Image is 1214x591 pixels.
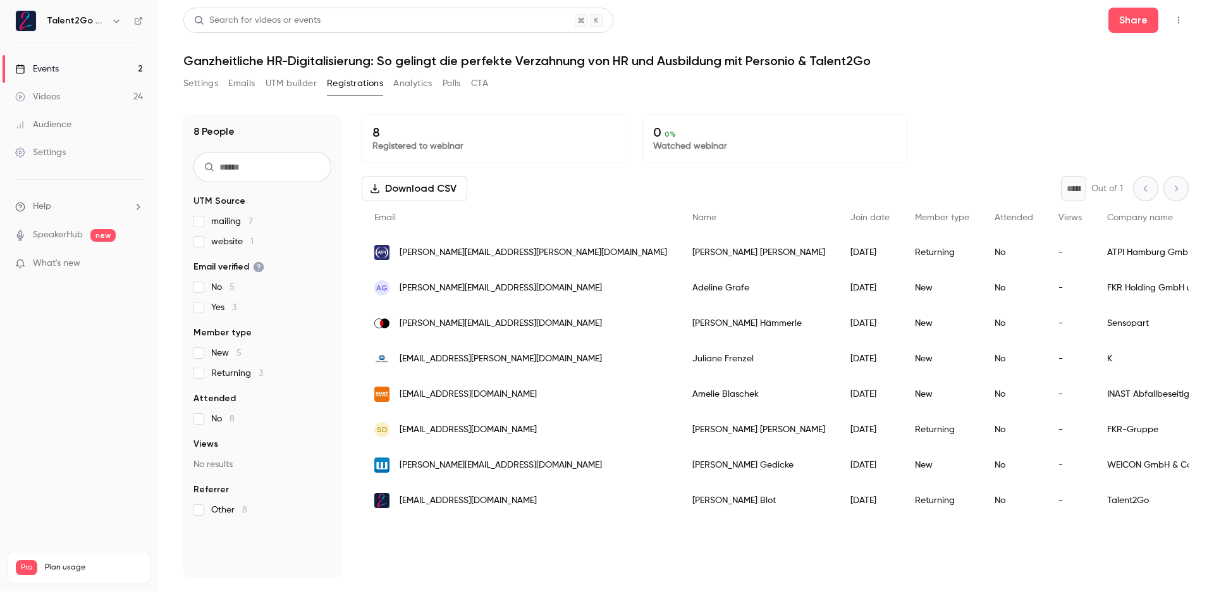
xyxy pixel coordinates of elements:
[15,63,59,75] div: Events
[1046,483,1094,518] div: -
[400,246,667,259] span: [PERSON_NAME][EMAIL_ADDRESS][PERSON_NAME][DOMAIN_NAME]
[400,388,537,401] span: [EMAIL_ADDRESS][DOMAIN_NAME]
[692,213,716,222] span: Name
[1046,235,1094,270] div: -
[982,235,1046,270] div: No
[193,458,331,471] p: No results
[838,341,902,376] div: [DATE]
[16,11,36,31] img: Talent2Go GmbH
[374,213,396,222] span: Email
[400,459,602,472] span: [PERSON_NAME][EMAIL_ADDRESS][DOMAIN_NAME]
[400,494,537,507] span: [EMAIL_ADDRESS][DOMAIN_NAME]
[838,412,902,447] div: [DATE]
[376,282,388,294] span: AG
[228,73,255,94] button: Emails
[211,281,235,294] span: No
[982,376,1046,412] div: No
[680,270,838,306] div: Adeline Grafe
[374,387,389,402] img: inast.de
[374,457,389,473] img: weicon.de
[194,14,321,27] div: Search for videos or events
[33,200,51,213] span: Help
[400,423,537,437] span: [EMAIL_ADDRESS][DOMAIN_NAME]
[838,376,902,412] div: [DATE]
[653,125,897,140] p: 0
[471,73,488,94] button: CTA
[680,235,838,270] div: [PERSON_NAME] [PERSON_NAME]
[1108,8,1158,33] button: Share
[372,140,616,152] p: Registered to webinar
[193,195,245,208] span: UTM Source
[902,306,982,341] div: New
[372,125,616,140] p: 8
[1046,306,1094,341] div: -
[982,447,1046,483] div: No
[362,176,467,201] button: Download CSV
[193,438,218,451] span: Views
[377,424,388,435] span: SD
[995,213,1033,222] span: Attended
[838,483,902,518] div: [DATE]
[15,90,60,103] div: Videos
[15,118,71,131] div: Audience
[211,504,247,516] span: Other
[1107,213,1173,222] span: Company name
[838,235,902,270] div: [DATE]
[16,560,37,575] span: Pro
[250,237,254,246] span: 1
[1091,182,1123,195] p: Out of 1
[193,327,252,339] span: Member type
[242,506,247,514] span: 8
[193,195,331,516] section: facet-groups
[850,213,890,222] span: Join date
[838,270,902,306] div: [DATE]
[982,306,1046,341] div: No
[902,235,982,270] div: Returning
[1046,270,1094,306] div: -
[211,301,236,314] span: Yes
[680,376,838,412] div: Amelie Blaschek
[400,352,602,366] span: [EMAIL_ADDRESS][PERSON_NAME][DOMAIN_NAME]
[230,414,235,423] span: 8
[665,130,676,139] span: 0 %
[236,349,242,358] span: 5
[266,73,317,94] button: UTM builder
[183,53,1189,68] h1: Ganzheitliche HR-Digitalisierung: So gelingt die perfekte Verzahnung von HR und Ausbildung mit Pe...
[653,140,897,152] p: Watched webinar
[211,215,253,228] span: mailing
[15,146,66,159] div: Settings
[902,483,982,518] div: Returning
[902,270,982,306] div: New
[15,200,143,213] li: help-dropdown-opener
[183,73,218,94] button: Settings
[211,413,235,425] span: No
[211,235,254,248] span: website
[680,341,838,376] div: Juliane Frenzel
[680,447,838,483] div: [PERSON_NAME] Gedicke
[982,270,1046,306] div: No
[902,447,982,483] div: New
[193,392,236,405] span: Attended
[374,493,389,508] img: talent2go.de
[90,229,116,242] span: new
[393,73,432,94] button: Analytics
[33,257,80,270] span: What's new
[230,283,235,292] span: 5
[259,369,263,378] span: 3
[982,341,1046,376] div: No
[374,245,389,260] img: atpi.com
[1046,412,1094,447] div: -
[982,483,1046,518] div: No
[902,341,982,376] div: New
[211,367,263,380] span: Returning
[327,73,383,94] button: Registrations
[33,228,83,242] a: SpeakerHub
[1046,341,1094,376] div: -
[400,282,602,295] span: [PERSON_NAME][EMAIL_ADDRESS][DOMAIN_NAME]
[45,563,142,573] span: Plan usage
[400,317,602,330] span: [PERSON_NAME][EMAIL_ADDRESS][DOMAIN_NAME]
[374,316,389,331] img: sensopart.de
[902,376,982,412] div: New
[680,306,838,341] div: [PERSON_NAME] Hämmerle
[1046,447,1094,483] div: -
